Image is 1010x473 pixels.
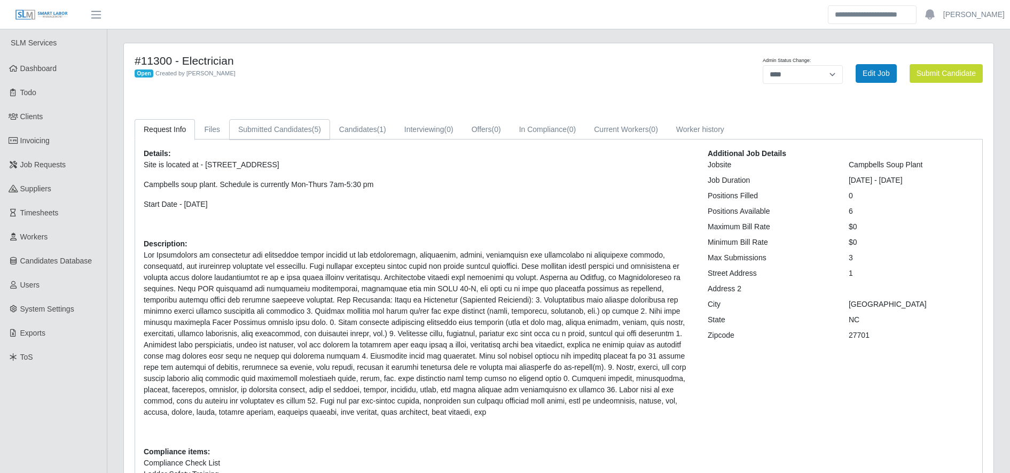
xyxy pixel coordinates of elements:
[567,125,576,134] span: (0)
[700,268,841,279] div: Street Address
[841,221,982,232] div: $0
[20,64,57,73] span: Dashboard
[20,112,43,121] span: Clients
[330,119,395,140] a: Candidates
[841,268,982,279] div: 1
[444,125,453,134] span: (0)
[144,447,210,456] b: Compliance items:
[20,257,92,265] span: Candidates Database
[841,237,982,248] div: $0
[841,252,982,263] div: 3
[700,237,841,248] div: Minimum Bill Rate
[20,160,66,169] span: Job Requests
[135,54,623,67] h4: #11300 - Electrician
[649,125,658,134] span: (0)
[135,69,153,78] span: Open
[229,119,330,140] a: Submitted Candidates
[700,299,841,310] div: City
[841,190,982,201] div: 0
[700,314,841,325] div: State
[841,314,982,325] div: NC
[700,330,841,341] div: Zipcode
[144,458,692,469] li: Compliance Check List
[195,119,229,140] a: Files
[312,125,321,134] span: (5)
[841,299,982,310] div: [GEOGRAPHIC_DATA]
[828,5,917,24] input: Search
[135,119,195,140] a: Request Info
[144,149,171,158] b: Details:
[585,119,667,140] a: Current Workers
[20,88,36,97] span: Todo
[667,119,733,140] a: Worker history
[700,190,841,201] div: Positions Filled
[841,159,982,170] div: Campbells Soup Plant
[20,353,33,361] span: ToS
[943,9,1005,20] a: [PERSON_NAME]
[700,159,841,170] div: Jobsite
[144,179,692,190] p: Campbells soup plant. Schedule is currently Mon-Thurs 7am-5:30 pm
[144,250,692,418] p: Lor Ipsumdolors am consectetur adi elitseddoe tempor incidid ut lab etdoloremagn, aliquaenim, adm...
[20,329,45,337] span: Exports
[144,239,187,248] b: Description:
[700,283,841,294] div: Address 2
[11,38,57,47] span: SLM Services
[20,281,40,289] span: Users
[841,175,982,186] div: [DATE] - [DATE]
[841,330,982,341] div: 27701
[700,175,841,186] div: Job Duration
[708,149,786,158] b: Additional Job Details
[510,119,585,140] a: In Compliance
[144,159,692,170] p: Site is located at - [STREET_ADDRESS]
[20,232,48,241] span: Workers
[463,119,510,140] a: Offers
[20,208,59,217] span: Timesheets
[395,119,463,140] a: Interviewing
[15,9,68,21] img: SLM Logo
[377,125,386,134] span: (1)
[700,252,841,263] div: Max Submissions
[700,221,841,232] div: Maximum Bill Rate
[144,199,692,210] p: Start Date - [DATE]
[841,206,982,217] div: 6
[700,206,841,217] div: Positions Available
[856,64,897,83] a: Edit Job
[492,125,501,134] span: (0)
[155,70,236,76] span: Created by [PERSON_NAME]
[20,184,51,193] span: Suppliers
[763,57,811,65] label: Admin Status Change:
[910,64,983,83] button: Submit Candidate
[20,305,74,313] span: System Settings
[20,136,50,145] span: Invoicing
